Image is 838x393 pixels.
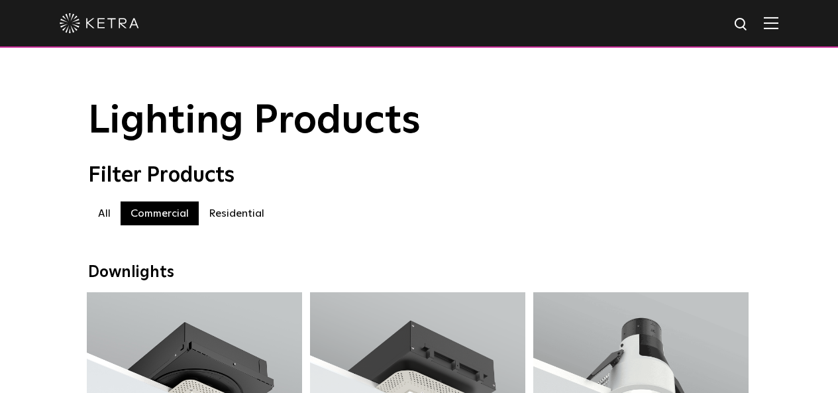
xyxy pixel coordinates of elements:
img: search icon [733,17,750,33]
div: Downlights [88,263,751,282]
img: ketra-logo-2019-white [60,13,139,33]
span: Lighting Products [88,101,421,141]
label: Residential [199,201,274,225]
label: Commercial [121,201,199,225]
div: Filter Products [88,163,751,188]
label: All [88,201,121,225]
img: Hamburger%20Nav.svg [764,17,778,29]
